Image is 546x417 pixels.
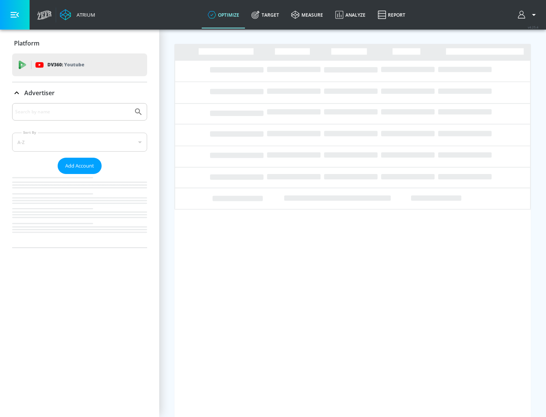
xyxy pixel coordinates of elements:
p: Platform [14,39,39,47]
label: Sort By [22,130,38,135]
p: DV360: [47,61,84,69]
div: Atrium [74,11,95,18]
div: DV360: Youtube [12,53,147,76]
div: Advertiser [12,82,147,103]
input: Search by name [15,107,130,117]
span: v 4.25.4 [528,25,538,29]
div: A-Z [12,133,147,152]
div: Platform [12,33,147,54]
a: Analyze [329,1,372,28]
span: Add Account [65,161,94,170]
div: Advertiser [12,103,147,248]
a: measure [285,1,329,28]
p: Advertiser [24,89,55,97]
a: Atrium [60,9,95,20]
p: Youtube [64,61,84,69]
a: Report [372,1,411,28]
a: Target [245,1,285,28]
button: Add Account [58,158,102,174]
a: optimize [202,1,245,28]
nav: list of Advertiser [12,174,147,248]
